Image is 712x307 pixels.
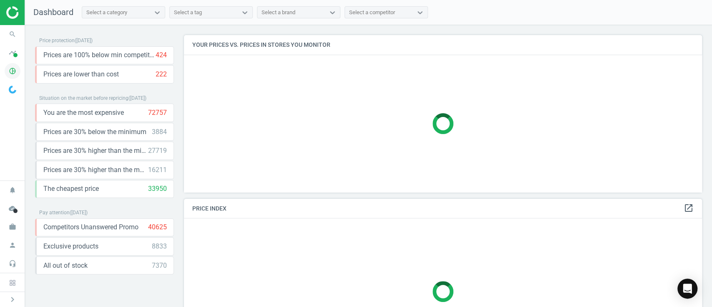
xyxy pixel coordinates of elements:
[43,127,146,137] span: Prices are 30% below the minimum
[684,203,694,214] a: open_in_new
[43,108,124,117] span: You are the most expensive
[677,279,697,299] div: Open Intercom Messenger
[152,261,167,270] div: 7370
[5,182,20,198] i: notifications
[128,95,146,101] span: ( [DATE] )
[75,38,93,43] span: ( [DATE] )
[148,165,167,175] div: 16211
[5,256,20,271] i: headset_mic
[684,203,694,213] i: open_in_new
[156,51,167,60] div: 424
[262,9,295,16] div: Select a brand
[5,26,20,42] i: search
[43,146,148,155] span: Prices are 30% higher than the minimum
[5,63,20,79] i: pie_chart_outlined
[152,242,167,251] div: 8833
[43,261,88,270] span: All out of stock
[70,210,88,216] span: ( [DATE] )
[5,200,20,216] i: cloud_done
[43,165,148,175] span: Prices are 30% higher than the maximal
[33,7,73,17] span: Dashboard
[6,6,65,19] img: ajHJNr6hYgQAAAAASUVORK5CYII=
[8,294,18,304] i: chevron_right
[184,35,702,55] h4: Your prices vs. prices in stores you monitor
[39,38,75,43] span: Price protection
[156,70,167,79] div: 222
[43,51,156,60] span: Prices are 100% below min competitor
[174,9,202,16] div: Select a tag
[39,210,70,216] span: Pay attention
[9,86,16,94] img: wGWNvw8QSZomAAAAABJRU5ErkJggg==
[5,45,20,61] i: timeline
[152,127,167,137] div: 3884
[148,108,167,117] div: 72757
[349,9,395,16] div: Select a competitor
[5,237,20,253] i: person
[86,9,127,16] div: Select a category
[43,184,99,193] span: The cheapest price
[148,146,167,155] div: 27719
[184,199,702,218] h4: Price Index
[39,95,128,101] span: Situation on the market before repricing
[2,294,23,305] button: chevron_right
[148,223,167,232] div: 40625
[43,223,138,232] span: Competitors Unanswered Promo
[43,70,119,79] span: Prices are lower than cost
[43,242,98,251] span: Exclusive products
[5,219,20,235] i: work
[148,184,167,193] div: 33950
